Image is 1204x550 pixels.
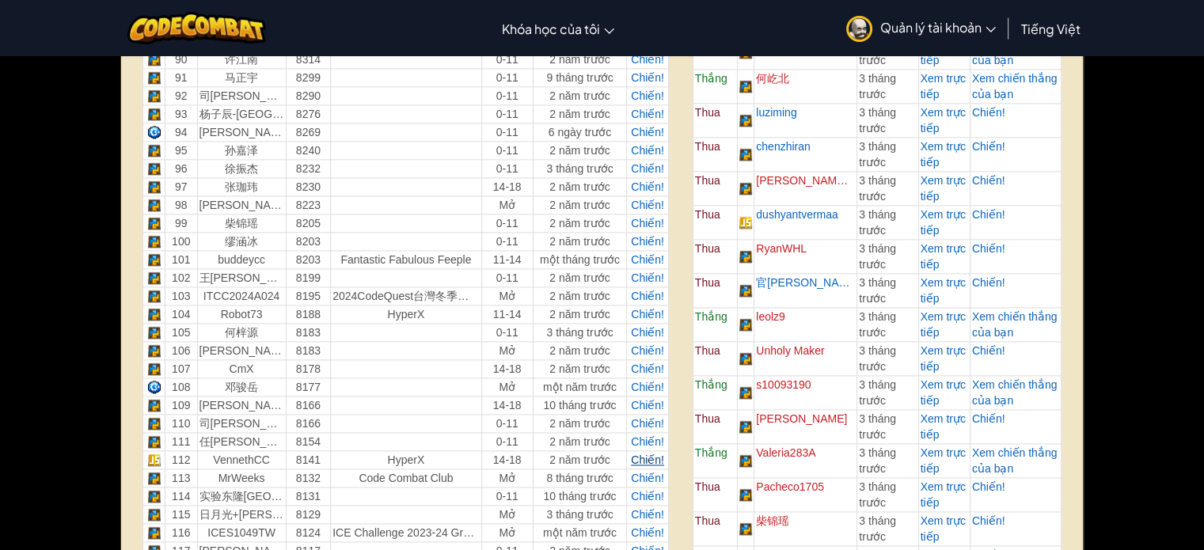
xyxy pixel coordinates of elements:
[481,69,533,87] td: 0-11
[533,324,627,342] td: 3 tháng trước
[972,242,1005,255] a: Chiến!
[197,87,286,105] td: 司[PERSON_NAME]
[165,324,198,342] td: 105
[754,341,857,375] td: Unholy Maker
[972,310,1058,339] a: Xem chiến thắng của bạn
[481,251,533,269] td: 11-14
[857,103,918,137] td: 3 tháng trước
[695,480,720,493] span: Thua
[165,451,198,469] td: 112
[286,214,330,233] td: 8205
[921,378,966,407] span: Xem trực tiếp
[631,180,664,193] a: Chiến!
[533,233,627,251] td: 2 năm trước
[481,342,533,360] td: Mở
[197,451,286,469] td: VennethCC
[165,160,198,178] td: 96
[754,171,857,205] td: [PERSON_NAME]芪
[286,415,330,433] td: 8166
[533,251,627,269] td: một tháng trước
[481,51,533,69] td: 0-11
[857,375,918,409] td: 3 tháng trước
[481,396,533,415] td: 14-18
[331,251,482,269] td: Fantastic Fabulous Feeple
[631,326,664,339] a: Chiến!
[165,196,198,214] td: 98
[286,269,330,287] td: 8199
[695,72,727,85] span: Thắng
[165,360,198,378] td: 107
[165,251,198,269] td: 101
[695,140,720,153] span: Thua
[481,433,533,451] td: 0-11
[533,142,627,160] td: 2 năm trước
[754,239,857,273] td: RyanWHL
[286,451,330,469] td: 8141
[972,208,1005,221] span: Chiến!
[286,506,330,524] td: 8129
[972,174,1005,187] a: Chiến!
[857,273,918,307] td: 3 tháng trước
[631,526,664,539] a: Chiến!
[286,51,330,69] td: 8314
[533,305,627,324] td: 2 năm trước
[331,451,482,469] td: HyperX
[695,276,720,289] span: Thua
[921,344,966,373] span: Xem trực tiếp
[197,305,286,324] td: Robot73
[972,378,1058,407] span: Xem chiến thắng của bạn
[533,178,627,196] td: 2 năm trước
[165,69,198,87] td: 91
[695,514,720,527] span: Thua
[533,87,627,105] td: 2 năm trước
[631,435,664,448] a: Chiến!
[165,123,198,142] td: 94
[197,251,286,269] td: buddeycc
[165,51,198,69] td: 90
[631,199,664,211] a: Chiến!
[127,12,266,44] img: CodeCombat logo
[331,287,482,305] td: 2024CodeQuest台灣冬季預選賽 - 小學組初賽
[754,511,857,545] td: 柴锦瑶
[972,106,1005,119] a: Chiến!
[533,287,627,305] td: 2 năm trước
[921,208,966,237] a: Xem trực tiếp
[921,310,966,339] a: Xem trực tiếp
[286,287,330,305] td: 8195
[631,126,664,138] a: Chiến!
[331,305,482,324] td: HyperX
[631,217,664,229] span: Chiến!
[631,235,664,248] span: Chiến!
[533,342,627,360] td: 2 năm trước
[631,108,664,120] a: Chiến!
[972,480,1005,493] span: Chiến!
[857,409,918,443] td: 3 tháng trước
[631,253,664,266] span: Chiến!
[631,290,664,302] a: Chiến!
[921,276,966,305] span: Xem trực tiếp
[481,196,533,214] td: Mở
[286,324,330,342] td: 8183
[481,105,533,123] td: 0-11
[286,87,330,105] td: 8290
[631,490,664,503] a: Chiến!
[972,344,1005,357] a: Chiến!
[533,123,627,142] td: 6 ngày trước
[921,106,966,135] a: Xem trực tiếp
[631,71,664,84] a: Chiến!
[631,362,664,375] a: Chiến!
[972,72,1058,101] a: Xem chiến thắng của bạn
[481,233,533,251] td: 0-11
[857,511,918,545] td: 3 tháng trước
